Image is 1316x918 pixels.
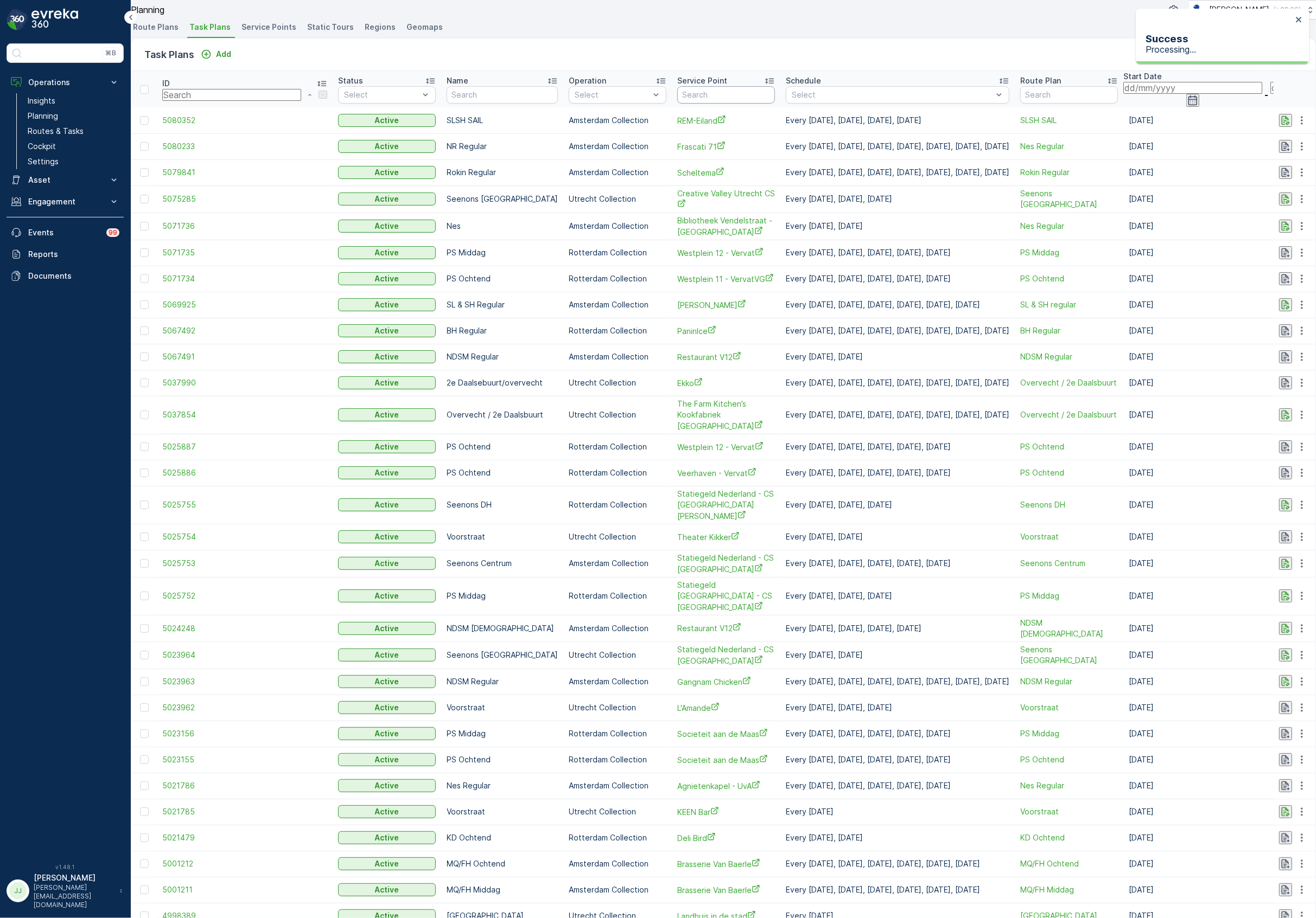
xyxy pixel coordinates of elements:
td: PS Ochtend [441,434,563,460]
span: BH Regular [1020,325,1118,336]
td: NDSM Regular [441,669,563,695]
p: Active [375,702,399,713]
a: 5037854 [162,409,327,420]
td: Nes [441,213,563,240]
a: Frascati 71 [677,141,775,152]
span: Statiegeld Nederland - CS [GEOGRAPHIC_DATA] [677,553,775,575]
a: Restaurant V12 [677,622,775,634]
td: Seenons [GEOGRAPHIC_DATA] [441,641,563,669]
span: 5025755 [162,499,327,510]
a: 5071734 [162,273,327,284]
span: NDSM Regular [1020,676,1118,687]
a: PS Ochtend [1020,273,1118,284]
td: Utrecht Collection [563,185,672,213]
span: SLSH SAIL [1020,115,1118,126]
td: Every [DATE], [DATE] [780,641,1015,669]
a: L'Amande [677,702,775,714]
a: 5025886 [162,467,327,478]
p: Active [375,194,399,204]
a: 5069925 [162,299,327,310]
span: Seenons [GEOGRAPHIC_DATA] [1020,188,1118,210]
td: Every [DATE], [DATE], [DATE], [DATE], [DATE], [DATE], [DATE] [780,133,1015,159]
td: Amsterdam Collection [563,133,672,159]
p: Cockpit [28,141,56,152]
p: 99 [109,228,117,237]
button: Engagement [7,191,124,213]
span: PS Middag [1020,590,1118,601]
p: Active [375,325,399,336]
a: Westplein 11 - VervatVG [677,273,775,285]
a: Cockpit [23,139,124,154]
img: logo_dark-DEwI_e13.png [31,9,78,30]
td: Every [DATE], [DATE], [DATE] [780,577,1015,615]
td: Every [DATE], [DATE], [DATE], [DATE] [780,107,1015,133]
p: Active [375,377,399,388]
td: Amsterdam Collection [563,159,672,185]
span: Statiegeld Nederland - CS [GEOGRAPHIC_DATA] [677,644,775,666]
span: Gangnam Chicken [677,676,775,688]
a: Seenons Utrecht [1020,188,1118,210]
button: Add [196,48,236,61]
a: Insights [23,93,124,108]
td: Utrecht Collection [563,396,672,434]
a: SL & SH regular [1020,299,1118,310]
a: Theater Kikker [677,531,775,543]
p: Active [375,499,399,510]
td: Every [DATE], [DATE], [DATE], [DATE], [DATE], [DATE] [780,292,1015,318]
a: Veerhaven - Vervat [677,467,775,479]
span: 5037990 [162,377,327,388]
a: PS Middag [1020,247,1118,258]
p: Documents [28,271,119,281]
p: Active [375,115,399,126]
td: Rotterdam Collection [563,266,672,292]
td: Every [DATE], [DATE], [DATE] [780,486,1015,524]
span: 5023964 [162,650,327,660]
span: NDSM [DEMOGRAPHIC_DATA] [1020,618,1118,639]
td: Every [DATE], [DATE] [780,344,1015,370]
td: Every [DATE], [DATE] [780,213,1015,240]
p: Active [375,590,399,601]
span: 5080352 [162,115,327,126]
a: Seenons Centrum [1020,558,1118,569]
a: Statiegeld Nederland - CS Rotterdam [677,580,775,613]
a: Settings [23,154,124,169]
td: Voorstraat [441,524,563,550]
a: 5067491 [162,351,327,362]
div: Toggle Row Selected [140,274,149,283]
a: Planning [23,108,124,124]
a: Statiegeld Nederland - CS Amsterdam [677,553,775,575]
span: Creative Valley Utrecht CS [677,188,775,210]
div: Toggle Row Selected [140,624,149,633]
div: Toggle Row Selected [140,116,149,125]
p: Events [28,227,100,238]
td: Utrecht Collection [563,524,672,550]
td: Every [DATE], [DATE], [DATE], [DATE] [780,615,1015,641]
span: 5025752 [162,590,327,601]
a: 5075285 [162,194,327,204]
span: 5024248 [162,623,327,634]
p: Active [375,467,399,478]
a: Scheltema [677,167,775,178]
button: Operations [7,72,124,93]
div: Toggle Row Selected [140,532,149,541]
a: NDSM Oosterdok [1020,618,1118,639]
a: Westplein 12 - Vervat [677,441,775,453]
a: PS Ochtend [1020,467,1118,478]
td: Every [DATE], [DATE], [DATE], [DATE], [DATE], [DATE], [DATE] [780,669,1015,695]
span: Rokin Regular [1020,167,1118,178]
td: Amsterdam Collection [563,213,672,240]
div: Toggle Row Selected [140,168,149,177]
a: PaninIce [677,325,775,337]
td: Amsterdam Collection [563,615,672,641]
div: Toggle Row Selected [140,326,149,335]
a: 5071736 [162,221,327,232]
a: 5025753 [162,558,327,569]
td: 2e Daalsebuurt/overvecht [441,370,563,396]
